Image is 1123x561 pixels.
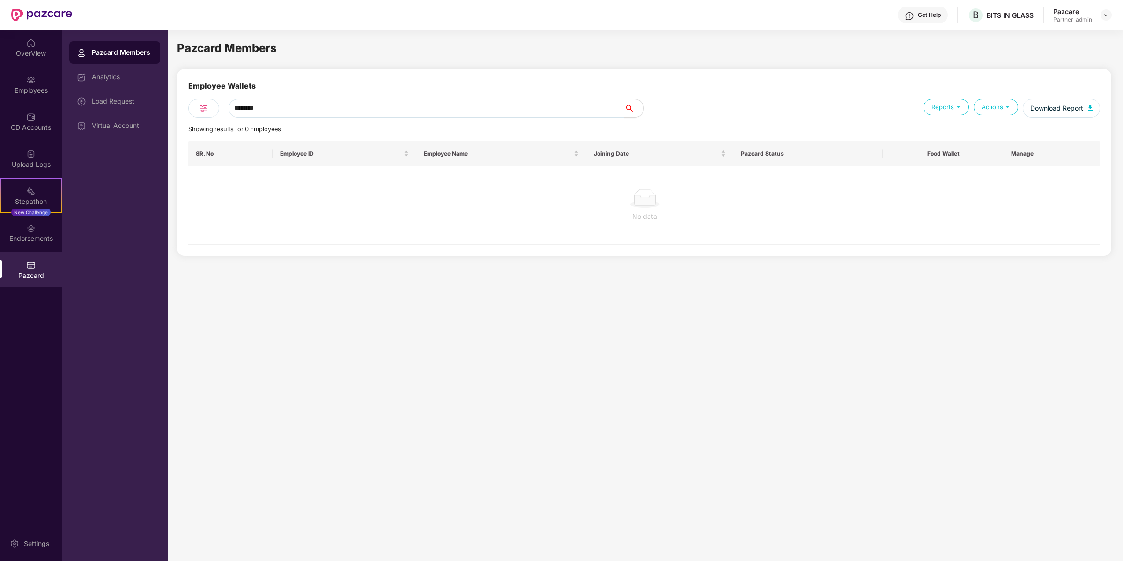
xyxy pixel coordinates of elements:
img: svg+xml;base64,PHN2ZyB4bWxucz0iaHR0cDovL3d3dy53My5vcmcvMjAwMC9zdmciIHdpZHRoPSIxOSIgaGVpZ2h0PSIxOS... [954,102,963,111]
span: Joining Date [594,150,719,157]
div: Stepathon [1,197,61,206]
img: svg+xml;base64,PHN2ZyBpZD0iUHJvZmlsZSIgeG1sbnM9Imh0dHA6Ly93d3cudzMub3JnLzIwMDAvc3ZnIiB3aWR0aD0iMj... [77,48,86,58]
span: search [624,105,643,112]
th: Joining Date [586,141,733,166]
th: Food Wallet [883,141,1005,166]
div: Employee Wallets [188,80,256,99]
div: Pazcare [1053,7,1092,16]
img: New Pazcare Logo [11,9,72,21]
div: Partner_admin [1053,16,1092,23]
img: svg+xml;base64,PHN2ZyBpZD0iRW1wbG95ZWVzIiB4bWxucz0iaHR0cDovL3d3dy53My5vcmcvMjAwMC9zdmciIHdpZHRoPS... [26,75,36,85]
span: Employee Name [424,150,572,157]
img: svg+xml;base64,PHN2ZyBpZD0iTG9hZF9SZXF1ZXN0IiBkYXRhLW5hbWU9IkxvYWQgUmVxdWVzdCIgeG1sbnM9Imh0dHA6Ly... [77,97,86,106]
th: Employee ID [273,141,416,166]
img: svg+xml;base64,PHN2ZyB4bWxucz0iaHR0cDovL3d3dy53My5vcmcvMjAwMC9zdmciIHdpZHRoPSIyMSIgaGVpZ2h0PSIyMC... [26,187,36,196]
div: Load Request [92,97,153,105]
div: Reports [924,99,969,115]
div: Settings [21,539,52,548]
div: Actions [974,99,1018,115]
th: Employee Name [416,141,586,166]
div: No data [196,211,1093,222]
img: svg+xml;base64,PHN2ZyB4bWxucz0iaHR0cDovL3d3dy53My5vcmcvMjAwMC9zdmciIHhtbG5zOnhsaW5rPSJodHRwOi8vd3... [1088,105,1093,111]
span: Showing results for 0 Employees [188,126,281,133]
div: Virtual Account [92,122,153,129]
div: New Challenge [11,209,51,216]
th: Pazcard Status [733,141,883,166]
img: svg+xml;base64,PHN2ZyBpZD0iSGVscC0zMngzMiIgeG1sbnM9Imh0dHA6Ly93d3cudzMub3JnLzIwMDAvc3ZnIiB3aWR0aD... [905,11,914,21]
img: svg+xml;base64,PHN2ZyBpZD0iRHJvcGRvd24tMzJ4MzIiIHhtbG5zPSJodHRwOi8vd3d3LnczLm9yZy8yMDAwL3N2ZyIgd2... [1102,11,1110,19]
img: svg+xml;base64,PHN2ZyBpZD0iRGFzaGJvYXJkIiB4bWxucz0iaHR0cDovL3d3dy53My5vcmcvMjAwMC9zdmciIHdpZHRoPS... [77,73,86,82]
img: svg+xml;base64,PHN2ZyBpZD0iU2V0dGluZy0yMHgyMCIgeG1sbnM9Imh0dHA6Ly93d3cudzMub3JnLzIwMDAvc3ZnIiB3aW... [10,539,19,548]
span: Employee ID [280,150,401,157]
span: B [973,9,979,21]
img: svg+xml;base64,PHN2ZyB4bWxucz0iaHR0cDovL3d3dy53My5vcmcvMjAwMC9zdmciIHdpZHRoPSIyNCIgaGVpZ2h0PSIyNC... [198,103,209,114]
th: SR. No [188,141,273,166]
th: Manage [1004,141,1100,166]
img: svg+xml;base64,PHN2ZyBpZD0iUGF6Y2FyZCIgeG1sbnM9Imh0dHA6Ly93d3cudzMub3JnLzIwMDAvc3ZnIiB3aWR0aD0iMj... [26,261,36,270]
div: Get Help [918,11,941,19]
div: Analytics [92,73,153,81]
img: svg+xml;base64,PHN2ZyBpZD0iRW5kb3JzZW1lbnRzIiB4bWxucz0iaHR0cDovL3d3dy53My5vcmcvMjAwMC9zdmciIHdpZH... [26,224,36,233]
span: Pazcard Members [177,41,277,55]
img: svg+xml;base64,PHN2ZyBpZD0iSG9tZSIgeG1sbnM9Imh0dHA6Ly93d3cudzMub3JnLzIwMDAvc3ZnIiB3aWR0aD0iMjAiIG... [26,38,36,48]
img: svg+xml;base64,PHN2ZyB4bWxucz0iaHR0cDovL3d3dy53My5vcmcvMjAwMC9zdmciIHdpZHRoPSIxOSIgaGVpZ2h0PSIxOS... [1003,102,1012,111]
button: search [624,99,644,118]
span: Download Report [1030,103,1083,113]
div: BITS IN GLASS [987,11,1034,20]
img: svg+xml;base64,PHN2ZyBpZD0iVmlydHVhbF9BY2NvdW50IiBkYXRhLW5hbWU9IlZpcnR1YWwgQWNjb3VudCIgeG1sbnM9Im... [77,121,86,131]
img: svg+xml;base64,PHN2ZyBpZD0iVXBsb2FkX0xvZ3MiIGRhdGEtbmFtZT0iVXBsb2FkIExvZ3MiIHhtbG5zPSJodHRwOi8vd3... [26,150,36,159]
button: Download Report [1023,99,1100,118]
div: Pazcard Members [92,48,153,57]
img: svg+xml;base64,PHN2ZyBpZD0iQ0RfQWNjb3VudHMiIGRhdGEtbmFtZT0iQ0QgQWNjb3VudHMiIHhtbG5zPSJodHRwOi8vd3... [26,112,36,122]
